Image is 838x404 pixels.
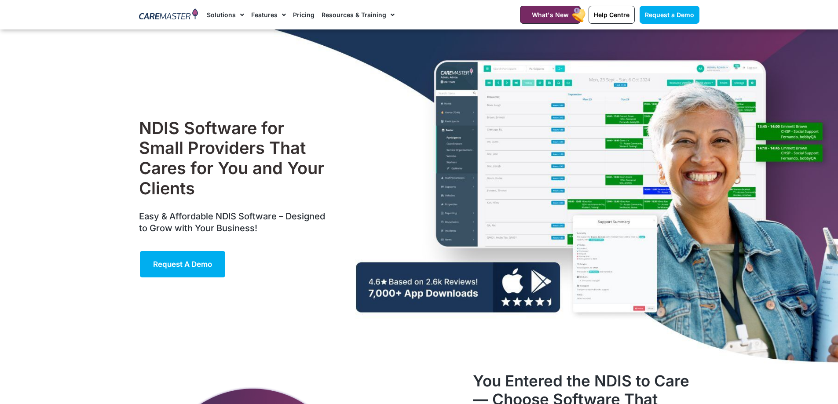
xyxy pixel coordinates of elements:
[139,8,198,22] img: CareMaster Logo
[139,211,325,233] span: Easy & Affordable NDIS Software – Designed to Grow with Your Business!
[153,260,212,269] span: Request a Demo
[645,11,694,18] span: Request a Demo
[139,118,329,198] h1: NDIS Software for Small Providers That Cares for You and Your Clients
[139,250,226,278] a: Request a Demo
[532,11,569,18] span: What's New
[640,6,699,24] a: Request a Demo
[594,11,629,18] span: Help Centre
[589,6,635,24] a: Help Centre
[520,6,581,24] a: What's New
